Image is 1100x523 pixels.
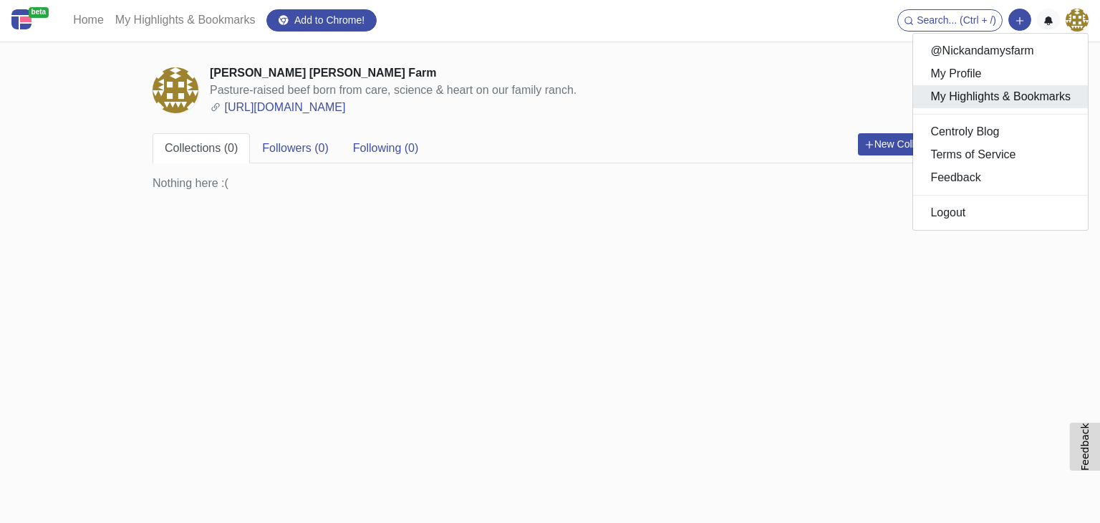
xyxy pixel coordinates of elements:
button: Search... (Ctrl + /) [897,9,1003,32]
img: Centroly [11,9,32,29]
div: [PERSON_NAME] [PERSON_NAME] Farm [210,64,576,82]
a: Add to Chrome! [266,9,377,32]
a: Following (0) [341,133,431,163]
a: My Profile [913,62,1088,85]
a: Logout [913,201,1088,224]
div: Nothing here :( [153,175,947,192]
img: Nickandamysfarm [1066,9,1089,32]
img: Nickandamysfarm [153,67,198,113]
span: Search... (Ctrl + /) [917,14,996,26]
a: Terms of Service [913,143,1088,166]
a: [URL][DOMAIN_NAME] [224,101,345,113]
a: Followers (0) [250,133,340,163]
a: Centroly Blog [913,120,1088,143]
a: beta [11,6,56,35]
a: @Nickandamysfarm [913,39,1088,62]
div: Pasture-raised beef born from care, science & heart on our family ranch. [210,82,576,99]
button: New Collection [858,133,947,155]
a: My Highlights & Bookmarks [110,6,261,34]
a: Home [67,6,110,34]
span: beta [29,7,49,18]
a: Feedback [913,166,1088,189]
a: Collections (0) [153,133,250,163]
a: My Highlights & Bookmarks [913,85,1088,108]
span: Feedback [1079,423,1091,471]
